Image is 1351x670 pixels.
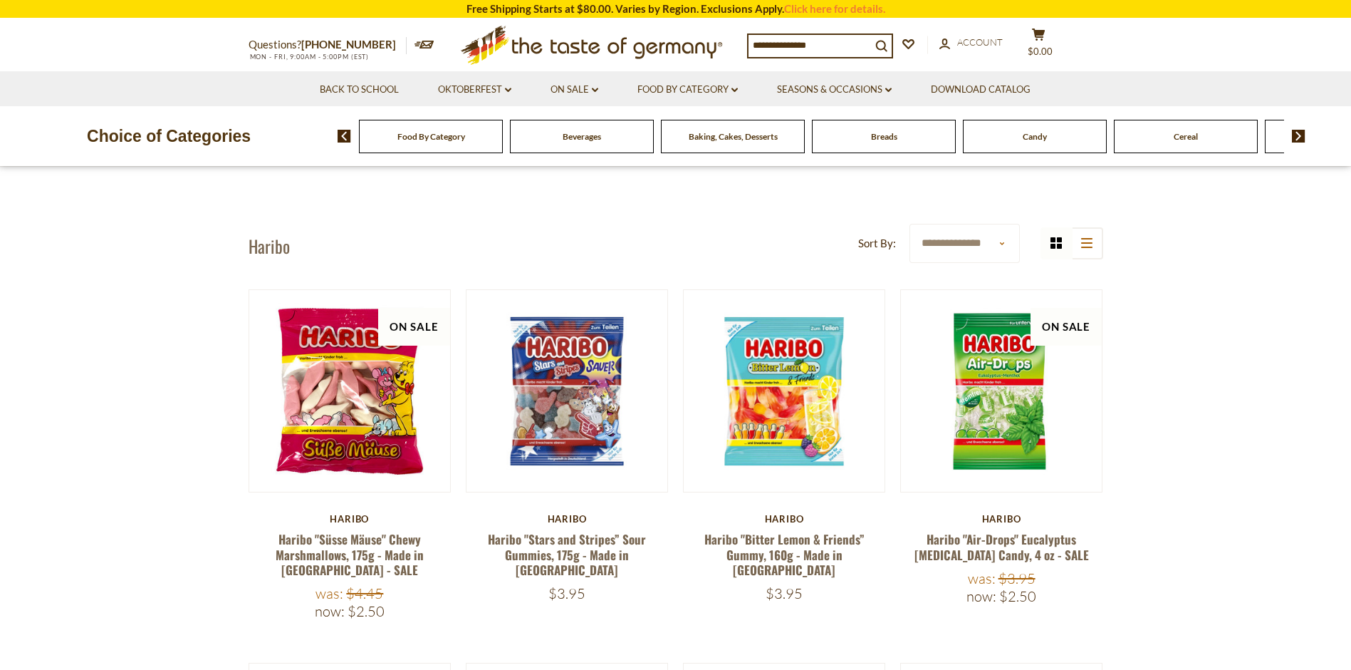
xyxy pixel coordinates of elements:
[1292,130,1305,143] img: next arrow
[931,82,1031,98] a: Download Catalog
[249,290,451,492] img: Haribo "Süsse Mäuse" Chewy Marshmallows, 175g - Made in Germany - SALE
[338,130,351,143] img: previous arrow
[637,82,738,98] a: Food By Category
[966,587,996,605] label: Now:
[563,131,601,142] a: Beverages
[683,513,886,525] div: Haribo
[348,602,385,620] span: $2.50
[968,569,996,587] label: Was:
[488,530,646,579] a: Haribo "Stars and Stripes” Sour Gummies, 175g - Made in [GEOGRAPHIC_DATA]
[766,584,803,602] span: $3.95
[1018,28,1060,63] button: $0.00
[548,584,585,602] span: $3.95
[551,82,598,98] a: On Sale
[346,584,383,602] span: $4.45
[784,2,885,15] a: Click here for details.
[1028,46,1053,57] span: $0.00
[777,82,892,98] a: Seasons & Occasions
[315,602,345,620] label: Now:
[704,530,865,579] a: Haribo "Bitter Lemon & Friends” Gummy, 160g - Made in [GEOGRAPHIC_DATA]
[320,82,399,98] a: Back to School
[1023,131,1047,142] a: Candy
[998,569,1036,587] span: $3.95
[999,587,1036,605] span: $2.50
[315,584,343,602] label: Was:
[684,290,885,492] img: Haribo Bitter Lemon & Friends
[914,530,1089,563] a: Haribo "Air-Drops" Eucalyptus [MEDICAL_DATA] Candy, 4 oz - SALE
[249,53,370,61] span: MON - FRI, 9:00AM - 5:00PM (EST)
[438,82,511,98] a: Oktoberfest
[957,36,1003,48] span: Account
[466,290,668,492] img: Haribo Stars and Stripes
[249,513,452,525] div: Haribo
[249,235,290,257] h1: Haribo
[1174,131,1198,142] a: Cereal
[901,290,1102,492] img: Haribo Air Drops Eucalyptus Menthol
[397,131,465,142] a: Food By Category
[276,530,424,579] a: Haribo "Süsse Mäuse" Chewy Marshmallows, 175g - Made in [GEOGRAPHIC_DATA] - SALE
[858,234,896,252] label: Sort By:
[301,38,396,51] a: [PHONE_NUMBER]
[689,131,778,142] a: Baking, Cakes, Desserts
[466,513,669,525] div: Haribo
[249,36,407,54] p: Questions?
[871,131,897,142] a: Breads
[900,513,1103,525] div: Haribo
[939,35,1003,51] a: Account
